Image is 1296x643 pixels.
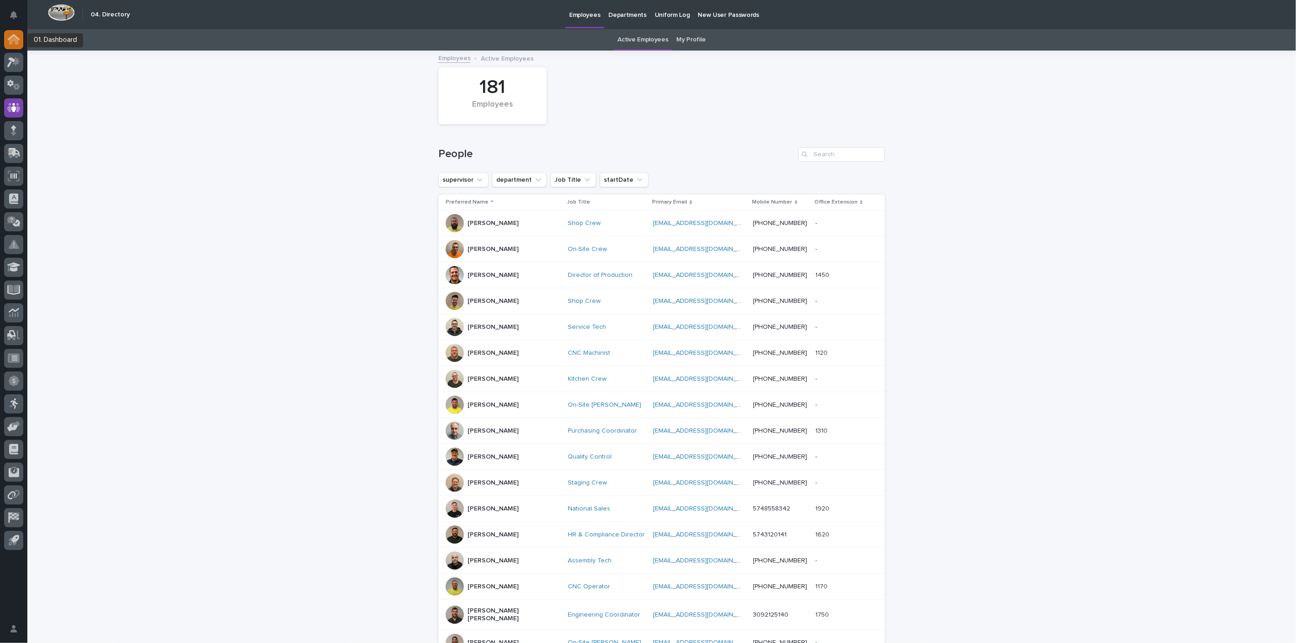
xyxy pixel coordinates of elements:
[753,454,807,460] a: [PHONE_NUMBER]
[753,376,807,382] a: [PHONE_NUMBER]
[438,366,885,392] tr: [PERSON_NAME]Kitchen Crew [EMAIL_ADDRESS][DOMAIN_NAME] [PHONE_NUMBER]--
[91,11,130,19] h2: 04. Directory
[568,245,607,253] a: On-Site Crew
[438,314,885,340] tr: [PERSON_NAME]Service Tech [EMAIL_ADDRESS][DOMAIN_NAME] [PHONE_NUMBER]--
[468,271,519,279] p: [PERSON_NAME]
[568,401,641,409] a: On-Site [PERSON_NAME]
[653,350,756,356] a: [EMAIL_ADDRESS][DOMAIN_NAME]
[753,350,807,356] a: [PHONE_NUMBER]
[438,173,489,187] button: supervisor
[568,427,637,435] a: Purchasing Coordinator
[492,173,547,187] button: department
[568,219,601,227] a: Shop Crew
[653,402,756,408] a: [EMAIL_ADDRESS][DOMAIN_NAME]
[753,428,807,434] a: [PHONE_NUMBER]
[438,52,471,63] a: Employees
[550,173,596,187] button: Job Title
[438,340,885,366] tr: [PERSON_NAME]CNC Machinist [EMAIL_ADDRESS][DOMAIN_NAME] [PHONE_NUMBER]11201120
[815,270,831,279] p: 1450
[815,529,831,539] p: 1620
[438,600,885,630] tr: [PERSON_NAME] [PERSON_NAME]Engineering Coordinator [EMAIL_ADDRESS][DOMAIN_NAME] 309212514017501750
[753,480,807,486] a: [PHONE_NUMBER]
[815,451,819,461] p: -
[568,323,606,331] a: Service Tech
[815,477,819,487] p: -
[568,557,612,565] a: Assembly Tech
[454,76,531,99] div: 181
[568,271,633,279] a: Director of Production
[815,244,819,253] p: -
[653,428,756,434] a: [EMAIL_ADDRESS][DOMAIN_NAME]
[752,197,792,207] p: Mobile Number
[814,197,858,207] p: Office Extension
[438,288,885,314] tr: [PERSON_NAME]Shop Crew [EMAIL_ADDRESS][DOMAIN_NAME] [PHONE_NUMBER]--
[468,583,519,591] p: [PERSON_NAME]
[815,347,829,357] p: 1120
[753,531,787,538] a: 5743120141
[568,531,645,539] a: HR & Compliance Director
[798,147,885,162] input: Search
[653,324,756,330] a: [EMAIL_ADDRESS][DOMAIN_NAME]
[568,583,610,591] a: CNC Operator
[468,401,519,409] p: [PERSON_NAME]
[438,496,885,522] tr: [PERSON_NAME]National Sales [EMAIL_ADDRESS][DOMAIN_NAME] 574855834219201920
[481,53,534,63] p: Active Employees
[438,418,885,444] tr: [PERSON_NAME]Purchasing Coordinator [EMAIL_ADDRESS][DOMAIN_NAME] [PHONE_NUMBER]13101310
[815,373,819,383] p: -
[468,297,519,305] p: [PERSON_NAME]
[652,197,687,207] p: Primary Email
[753,220,807,226] a: [PHONE_NUMBER]
[753,557,807,564] a: [PHONE_NUMBER]
[438,470,885,496] tr: [PERSON_NAME]Staging Crew [EMAIL_ADDRESS][DOMAIN_NAME] [PHONE_NUMBER]--
[468,375,519,383] p: [PERSON_NAME]
[815,503,831,513] p: 1920
[468,531,519,539] p: [PERSON_NAME]
[438,574,885,600] tr: [PERSON_NAME]CNC Operator [EMAIL_ADDRESS][DOMAIN_NAME] [PHONE_NUMBER]11701170
[438,210,885,236] tr: [PERSON_NAME]Shop Crew [EMAIL_ADDRESS][DOMAIN_NAME] [PHONE_NUMBER]--
[568,479,607,487] a: Staging Crew
[568,611,640,619] a: Engineering Coordinator
[653,505,756,512] a: [EMAIL_ADDRESS][DOMAIN_NAME]
[618,29,669,51] a: Active Employees
[753,612,789,618] a: 3092125140
[446,197,489,207] p: Preferred Name
[11,11,23,26] div: Notifications
[653,220,756,226] a: [EMAIL_ADDRESS][DOMAIN_NAME]
[815,218,819,227] p: -
[438,236,885,262] tr: [PERSON_NAME]On-Site Crew [EMAIL_ADDRESS][DOMAIN_NAME] [PHONE_NUMBER]--
[653,480,756,486] a: [EMAIL_ADDRESS][DOMAIN_NAME]
[468,607,559,623] p: [PERSON_NAME] [PERSON_NAME]
[815,609,831,619] p: 1750
[468,505,519,513] p: [PERSON_NAME]
[468,479,519,487] p: [PERSON_NAME]
[677,29,706,51] a: My Profile
[438,392,885,418] tr: [PERSON_NAME]On-Site [PERSON_NAME] [EMAIL_ADDRESS][DOMAIN_NAME] [PHONE_NUMBER]--
[468,427,519,435] p: [PERSON_NAME]
[653,246,756,252] a: [EMAIL_ADDRESS][DOMAIN_NAME]
[753,402,807,408] a: [PHONE_NUMBER]
[4,5,23,25] button: Notifications
[753,246,807,252] a: [PHONE_NUMBER]
[568,349,610,357] a: CNC Machinist
[653,531,756,538] a: [EMAIL_ADDRESS][DOMAIN_NAME]
[468,349,519,357] p: [PERSON_NAME]
[753,272,807,278] a: [PHONE_NUMBER]
[653,557,756,564] a: [EMAIL_ADDRESS][DOMAIN_NAME]
[568,505,610,513] a: National Sales
[468,245,519,253] p: [PERSON_NAME]
[753,583,807,590] a: [PHONE_NUMBER]
[438,262,885,288] tr: [PERSON_NAME]Director of Production [EMAIL_ADDRESS][DOMAIN_NAME] [PHONE_NUMBER]14501450
[815,581,829,591] p: 1170
[753,324,807,330] a: [PHONE_NUMBER]
[815,425,829,435] p: 1310
[438,522,885,548] tr: [PERSON_NAME]HR & Compliance Director [EMAIL_ADDRESS][DOMAIN_NAME] 574312014116201620
[753,298,807,304] a: [PHONE_NUMBER]
[438,444,885,470] tr: [PERSON_NAME]Quality Control [EMAIL_ADDRESS][DOMAIN_NAME] [PHONE_NUMBER]--
[568,297,601,305] a: Shop Crew
[653,454,756,460] a: [EMAIL_ADDRESS][DOMAIN_NAME]
[815,399,819,409] p: -
[815,296,819,305] p: -
[468,323,519,331] p: [PERSON_NAME]
[568,375,607,383] a: Kitchen Crew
